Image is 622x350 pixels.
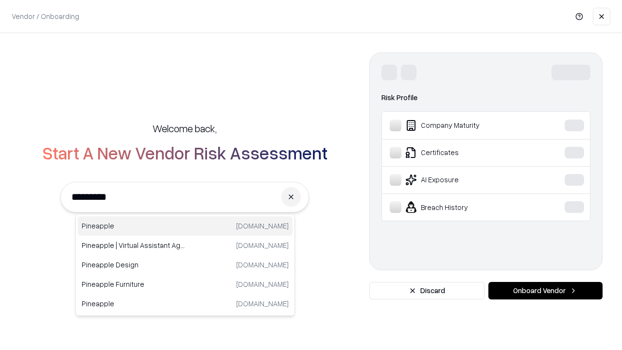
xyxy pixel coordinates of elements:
[82,260,185,270] p: Pineapple Design
[390,174,535,186] div: AI Exposure
[390,120,535,131] div: Company Maturity
[236,260,289,270] p: [DOMAIN_NAME]
[236,240,289,250] p: [DOMAIN_NAME]
[75,214,295,316] div: Suggestions
[236,298,289,309] p: [DOMAIN_NAME]
[82,221,185,231] p: Pineapple
[390,201,535,213] div: Breach History
[82,298,185,309] p: Pineapple
[42,143,328,162] h2: Start A New Vendor Risk Assessment
[390,147,535,158] div: Certificates
[236,221,289,231] p: [DOMAIN_NAME]
[236,279,289,289] p: [DOMAIN_NAME]
[82,279,185,289] p: Pineapple Furniture
[82,240,185,250] p: Pineapple | Virtual Assistant Agency
[369,282,484,299] button: Discard
[488,282,603,299] button: Onboard Vendor
[153,122,217,135] h5: Welcome back,
[12,11,79,21] p: Vendor / Onboarding
[381,92,590,104] div: Risk Profile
